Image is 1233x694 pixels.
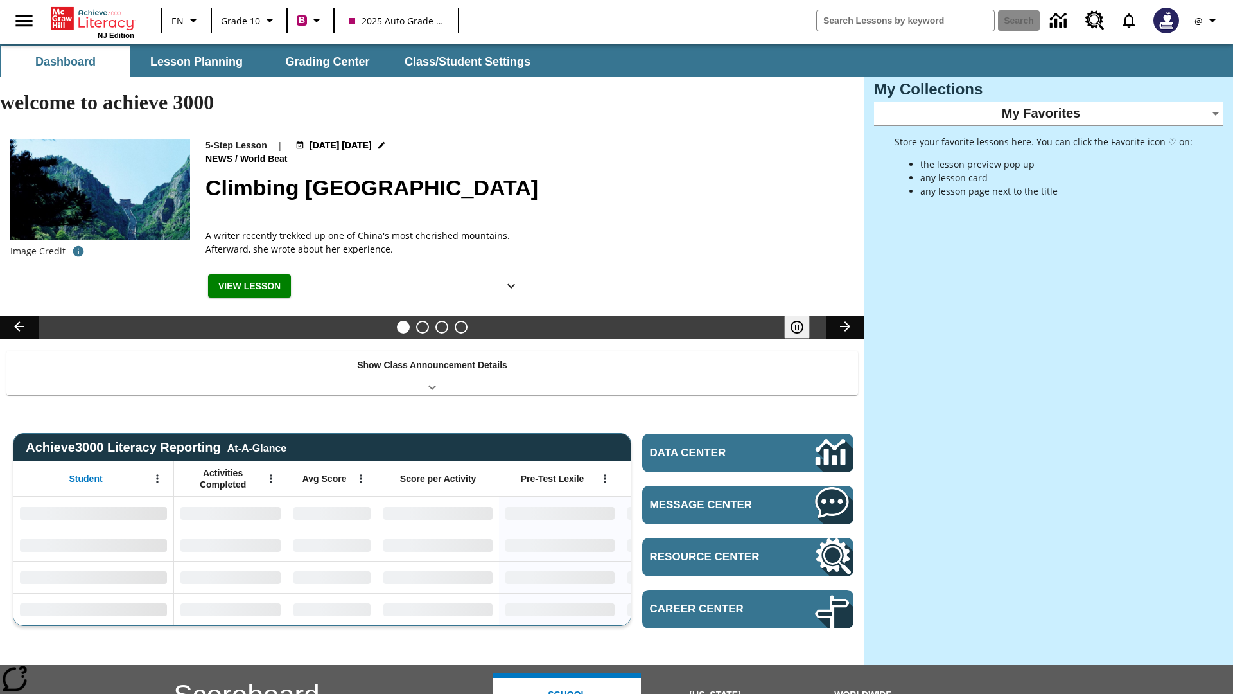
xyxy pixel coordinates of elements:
img: 6000 stone steps to climb Mount Tai in Chinese countryside [10,139,190,240]
span: EN [171,14,184,28]
div: Pause [784,316,823,339]
span: World Beat [240,152,290,166]
li: any lesson page next to the title [920,184,1193,198]
span: Resource Center [650,551,776,564]
li: the lesson preview pop up [920,157,1193,171]
div: No Data, [287,561,377,593]
input: search field [817,10,994,31]
a: Data Center [1042,3,1078,39]
button: Pause [784,316,810,339]
div: No Data, [621,497,743,529]
div: No Data, [174,529,287,561]
span: Activities Completed [180,467,265,490]
button: Open Menu [261,469,281,488]
div: Show Class Announcement Details [6,351,858,395]
h3: My Collections [874,80,1223,98]
div: No Data, [621,593,743,625]
button: Grading Center [263,46,392,77]
span: Avg Score [302,473,347,485]
button: Lesson carousel, Next [826,316,864,339]
span: Message Center [650,499,776,512]
button: Open Menu [351,469,371,488]
button: Show Details [498,274,524,298]
p: 5-Step Lesson [205,139,267,152]
div: No Data, [621,529,743,561]
button: Slide 3 Pre-release lesson [435,321,448,334]
span: @ [1194,14,1203,28]
div: No Data, [287,529,377,561]
p: Show Class Announcement Details [357,359,507,372]
a: Resource Center, Will open in new tab [642,538,853,576]
button: Open Menu [595,469,615,488]
div: No Data, [621,561,743,593]
a: Resource Center, Will open in new tab [1078,3,1112,38]
h2: Climbing Mount Tai [205,172,849,204]
a: Career Center [642,590,853,628]
a: Message Center [642,486,853,524]
span: Grade 10 [221,14,260,28]
button: Credit for photo and all related images: Public Domain/Charlie Fong [66,240,91,263]
div: No Data, [287,497,377,529]
button: Boost Class color is violet red. Change class color [292,9,329,32]
p: Image Credit [10,245,66,258]
p: Store your favorite lessons here. You can click the Favorite icon ♡ on: [895,135,1193,148]
span: B [299,12,305,28]
button: View Lesson [208,274,291,298]
span: Student [69,473,103,485]
button: Select a new avatar [1146,4,1187,37]
a: Data Center [642,434,853,472]
span: NJ Edition [98,31,134,39]
div: At-A-Glance [227,440,286,454]
div: Home [51,4,134,39]
span: | [277,139,283,152]
button: Dashboard [1,46,130,77]
button: Slide 2 Defining Our Government's Purpose [416,321,429,334]
span: News [205,152,235,166]
button: Profile/Settings [1187,9,1228,32]
a: Home [51,6,134,31]
button: Grade: Grade 10, Select a grade [216,9,283,32]
button: Jul 22 - Jun 30 Choose Dates [293,139,389,152]
span: Achieve3000 Literacy Reporting [26,440,286,455]
div: No Data, [287,593,377,625]
button: Slide 1 Climbing Mount Tai [397,321,410,334]
div: No Data, [174,593,287,625]
span: Career Center [650,603,776,616]
div: A writer recently trekked up one of China's most cherished mountains. Afterward, she wrote about ... [205,229,527,256]
span: [DATE] [DATE] [310,139,372,152]
span: Score per Activity [400,473,477,485]
div: No Data, [174,561,287,593]
li: any lesson card [920,171,1193,184]
button: Open side menu [5,2,43,40]
span: / [235,154,238,164]
div: No Data, [174,497,287,529]
button: Lesson Planning [132,46,261,77]
button: Class/Student Settings [394,46,541,77]
button: Language: EN, Select a language [166,9,207,32]
img: Avatar [1153,8,1179,33]
button: Open Menu [148,469,167,488]
a: Notifications [1112,4,1146,37]
span: 2025 Auto Grade 10 [349,14,444,28]
span: Pre-Test Lexile [521,473,584,485]
div: My Favorites [874,102,1223,126]
button: Slide 4 Career Lesson [455,321,468,334]
span: Data Center [650,447,771,459]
